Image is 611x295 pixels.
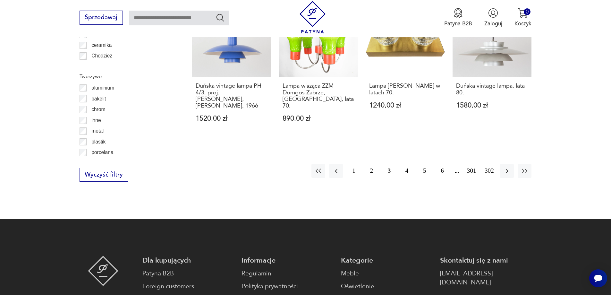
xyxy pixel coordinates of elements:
button: Sprzedawaj [80,11,123,25]
a: Regulamin [242,269,333,278]
a: Meble [341,269,432,278]
button: 6 [435,164,449,178]
button: 0Koszyk [514,8,531,27]
button: Wyczyść filtry [80,168,128,182]
h3: Lampa wisząca ZZM Domgos Zabrze, [GEOGRAPHIC_DATA], lata 70. [283,83,355,109]
button: 302 [482,164,496,178]
p: Informacje [242,256,333,265]
p: Zaloguj [484,20,502,27]
button: Patyna B2B [444,8,472,27]
p: 1520,00 zł [196,115,268,122]
p: Skontaktuj się z nami [440,256,531,265]
p: aluminium [91,84,114,92]
button: Zaloguj [484,8,502,27]
a: Oświetlenie [341,282,432,291]
p: Chodzież [91,52,112,60]
h3: Duńska vintage lampa, lata 80. [456,83,528,96]
button: 2 [365,164,378,178]
a: Ikona medaluPatyna B2B [444,8,472,27]
p: Tworzywo [80,72,174,81]
button: 1 [347,164,361,178]
a: [EMAIL_ADDRESS][DOMAIN_NAME] [440,269,531,288]
button: Szukaj [216,13,225,22]
p: 1580,00 zł [456,102,528,109]
p: Ćmielów [91,63,111,71]
p: metal [91,127,104,135]
p: ceramika [91,41,112,49]
p: 890,00 zł [283,115,355,122]
p: Koszyk [514,20,531,27]
p: porcelit [91,159,107,168]
p: bakelit [91,95,106,103]
a: Polityka prywatności [242,282,333,291]
button: 5 [418,164,431,178]
p: Patyna B2B [444,20,472,27]
h3: Lampa [PERSON_NAME] w latach 70. [369,83,441,96]
div: 0 [524,8,530,15]
img: Ikona medalu [453,8,463,18]
button: 301 [465,164,479,178]
img: Patyna - sklep z meblami i dekoracjami vintage [88,256,118,286]
button: 3 [382,164,396,178]
p: 1240,00 zł [369,102,441,109]
p: Dla kupujących [142,256,234,265]
a: Foreign customers [142,282,234,291]
button: 4 [400,164,414,178]
p: plastik [91,138,106,146]
p: inne [91,116,101,125]
img: Ikonka użytkownika [488,8,498,18]
a: Patyna B2B [142,269,234,278]
h3: Duńska vintage lampa PH 4/3, proj. [PERSON_NAME], [PERSON_NAME], 1966 [196,83,268,109]
p: chrom [91,105,105,114]
img: Patyna - sklep z meblami i dekoracjami vintage [296,1,329,33]
a: Sprzedawaj [80,15,123,21]
img: Ikona koszyka [518,8,528,18]
p: porcelana [91,148,114,157]
iframe: Smartsupp widget button [589,269,607,287]
p: Kategorie [341,256,432,265]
